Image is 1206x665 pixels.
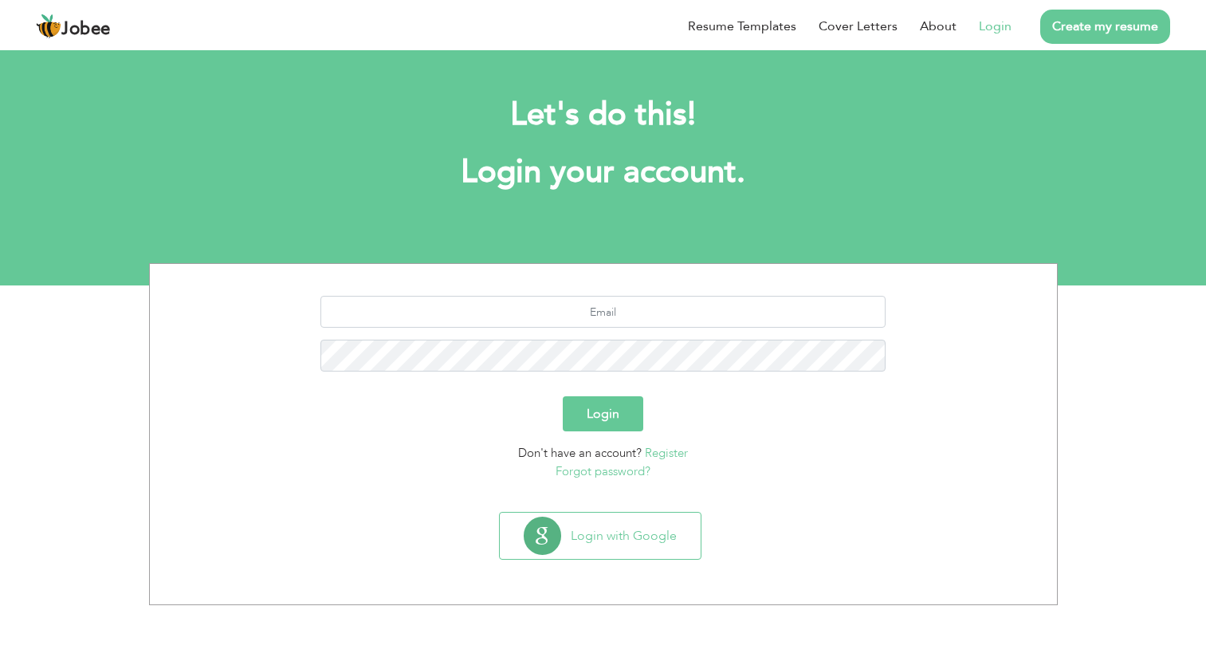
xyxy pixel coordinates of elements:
a: Register [645,445,688,461]
a: Cover Letters [819,17,898,36]
h2: Let's do this! [173,94,1034,136]
img: jobee.io [36,14,61,39]
a: About [920,17,957,36]
span: Don't have an account? [518,445,642,461]
button: Login with Google [500,513,701,559]
a: Create my resume [1040,10,1170,44]
a: Jobee [36,14,111,39]
a: Login [979,17,1012,36]
input: Email [320,296,886,328]
h1: Login your account. [173,151,1034,193]
a: Resume Templates [688,17,796,36]
button: Login [563,396,643,431]
a: Forgot password? [556,463,650,479]
span: Jobee [61,21,111,38]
